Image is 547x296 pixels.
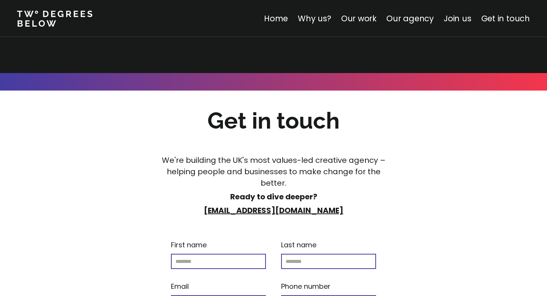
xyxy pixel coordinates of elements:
[171,254,266,269] input: First name
[298,13,331,24] a: Why us?
[154,154,393,189] p: We're building the UK's most values-led creative agency – helping people and businesses to make c...
[171,240,207,250] p: First name
[444,13,471,24] a: Join us
[386,13,434,24] a: Our agency
[281,254,376,269] input: Last name
[171,281,189,291] p: Email
[341,13,376,24] a: Our work
[230,191,317,202] strong: Ready to dive deeper?
[481,13,530,24] a: Get in touch
[281,281,330,291] p: Phone number
[204,205,343,216] a: [EMAIL_ADDRESS][DOMAIN_NAME]
[264,13,288,24] a: Home
[207,105,340,136] h2: Get in touch
[281,240,316,250] p: Last name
